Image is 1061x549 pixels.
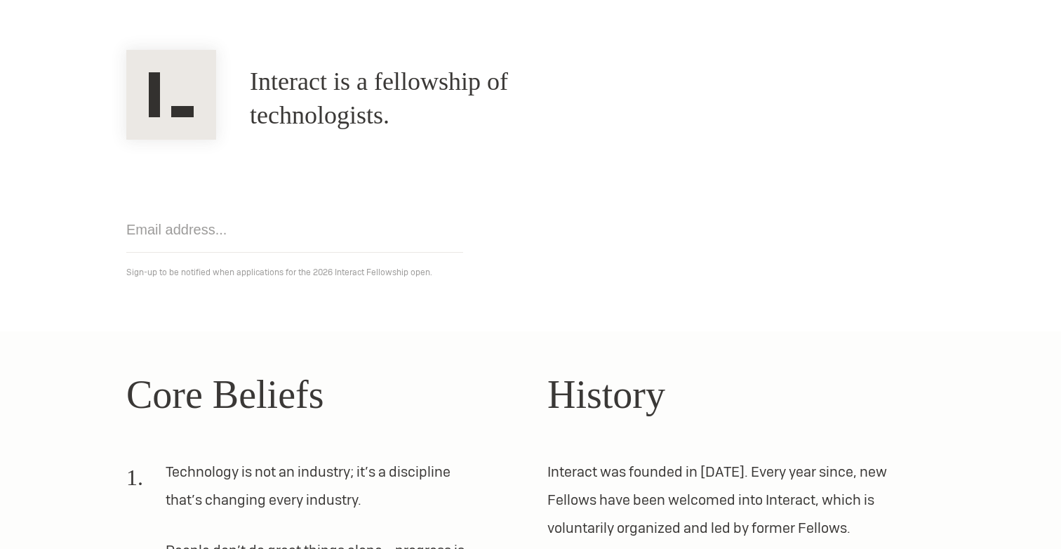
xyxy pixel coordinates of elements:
[250,65,629,133] h1: Interact is a fellowship of technologists.
[547,365,935,424] h2: History
[126,264,935,281] p: Sign-up to be notified when applications for the 2026 Interact Fellowship open.
[126,365,514,424] h2: Core Beliefs
[547,458,935,542] p: Interact was founded in [DATE]. Every year since, new Fellows have been welcomed into Interact, w...
[126,207,463,253] input: Email address...
[126,50,216,140] img: Interact Logo
[126,458,480,525] li: Technology is not an industry; it’s a discipline that’s changing every industry.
